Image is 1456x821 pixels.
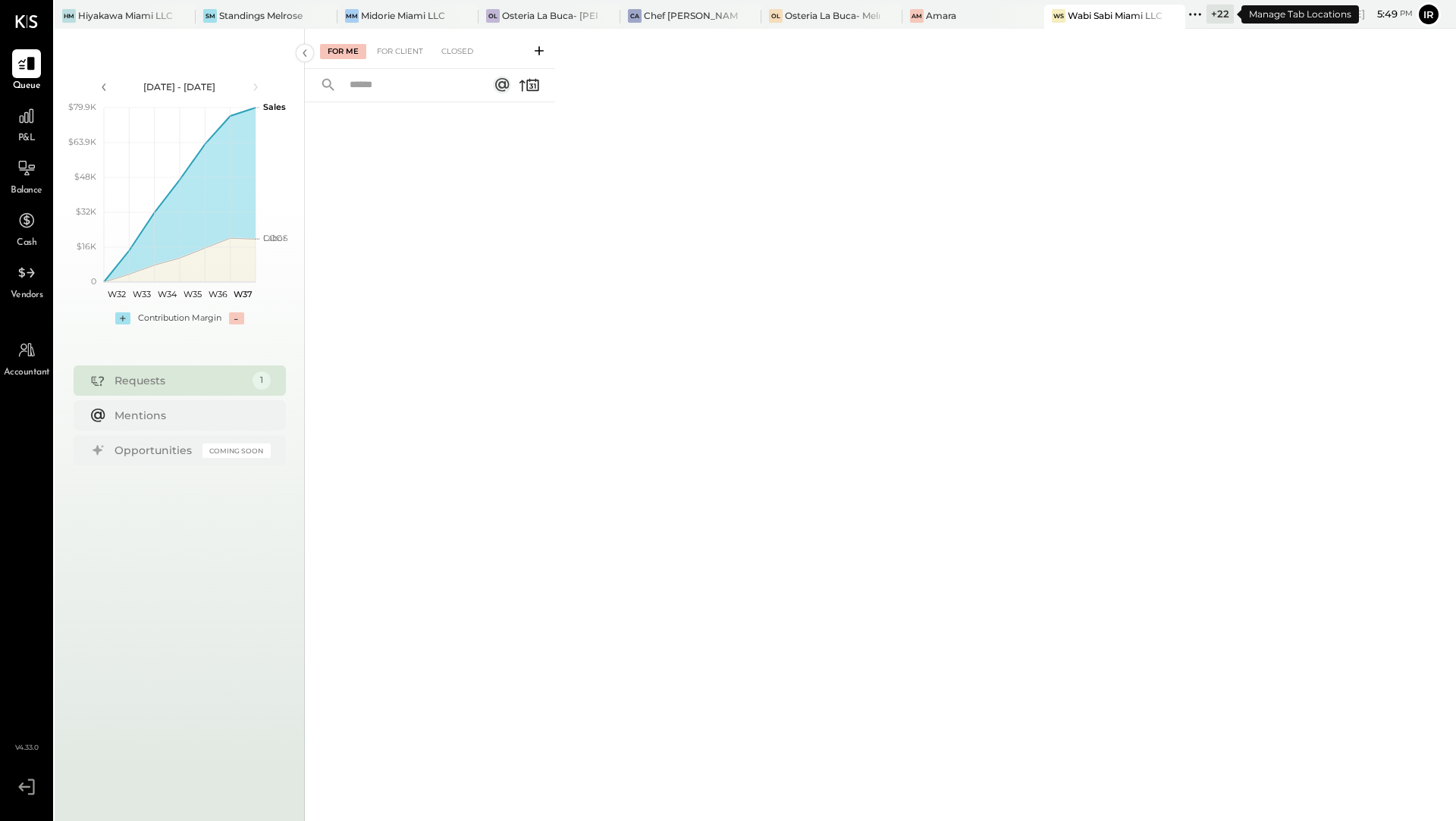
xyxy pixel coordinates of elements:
span: Accountant [4,366,50,380]
div: CA [628,9,642,23]
text: Labor [263,233,286,243]
div: Hiyakawa Miami LLC [78,9,173,22]
div: + 22 [1207,5,1234,24]
div: + [115,312,130,324]
div: Osteria La Buca- Melrose [785,9,880,22]
div: Wabi Sabi Miami LLC [1068,9,1163,22]
div: Closed [434,44,481,59]
a: Queue [1,49,52,93]
div: Osteria La Buca- [PERSON_NAME][GEOGRAPHIC_DATA] [502,9,597,22]
text: W33 [133,289,151,299]
div: Opportunities [115,443,195,458]
text: Sales [263,102,286,112]
a: Vendors [1,259,52,302]
div: OL [486,9,500,23]
div: Midorie Miami LLC [361,9,445,22]
div: Coming Soon [202,443,271,458]
span: Balance [11,184,42,198]
text: W35 [183,289,201,299]
text: W36 [208,289,227,299]
a: P&L [1,102,52,146]
div: SM [203,9,217,23]
div: [DATE] - [DATE] [115,80,244,93]
div: Contribution Margin [138,312,221,324]
div: Amara [926,9,956,22]
text: $48K [74,171,96,182]
a: Accountant [1,336,52,380]
div: OL [769,9,783,23]
span: P&L [18,132,36,146]
div: Am [910,9,924,23]
div: HM [62,9,76,23]
div: Standings Melrose [219,9,303,22]
a: Cash [1,206,52,250]
div: Chef [PERSON_NAME]'s Vineyard Restaurant [644,9,739,22]
span: Cash [17,237,36,250]
div: Requests [115,373,245,388]
div: 1 [253,371,271,390]
span: Vendors [11,289,43,302]
div: WS [1052,9,1065,23]
text: $16K [77,241,96,252]
text: $63.9K [68,136,96,147]
div: Manage Tab Locations [1241,5,1359,24]
a: Balance [1,154,52,198]
div: MM [345,9,359,23]
div: For Me [320,44,366,59]
text: W37 [233,289,252,299]
div: Mentions [115,408,263,423]
div: - [229,312,244,324]
button: Ir [1417,2,1441,27]
text: 0 [91,276,96,287]
div: For Client [369,44,431,59]
text: W34 [157,289,177,299]
text: $79.9K [68,102,96,112]
text: W32 [107,289,125,299]
text: $32K [76,206,96,217]
span: Queue [13,80,41,93]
